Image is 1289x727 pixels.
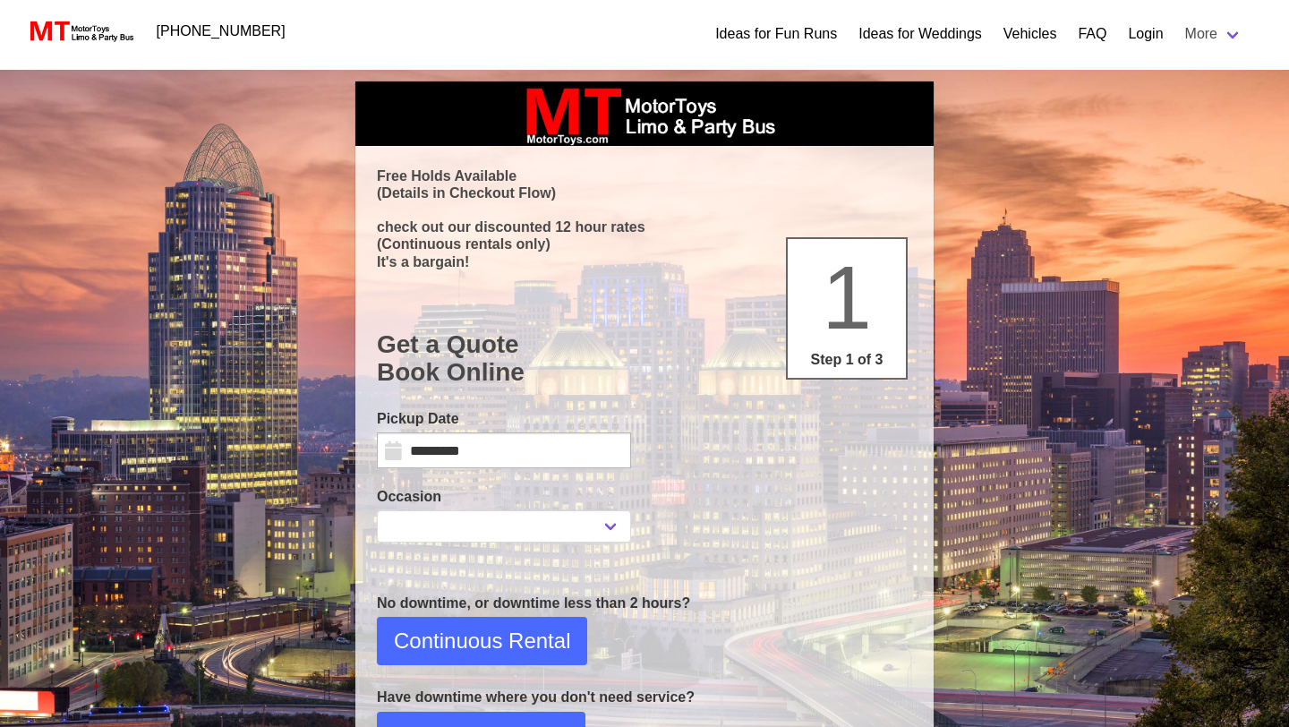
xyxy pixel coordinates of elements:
span: 1 [822,247,872,347]
button: Continuous Rental [377,617,587,665]
p: (Details in Checkout Flow) [377,184,912,201]
img: MotorToys Logo [25,19,135,44]
h1: Get a Quote Book Online [377,330,912,387]
img: box_logo_brand.jpeg [510,81,779,146]
p: Step 1 of 3 [795,349,899,371]
span: Continuous Rental [394,625,570,657]
p: check out our discounted 12 hour rates [377,218,912,235]
p: (Continuous rentals only) [377,235,912,252]
a: Login [1128,23,1163,45]
label: Pickup Date [377,408,631,430]
a: Vehicles [1003,23,1057,45]
p: No downtime, or downtime less than 2 hours? [377,593,912,614]
a: More [1174,16,1253,52]
label: Occasion [377,486,631,508]
a: Ideas for Weddings [858,23,982,45]
a: [PHONE_NUMBER] [146,13,296,49]
a: Ideas for Fun Runs [715,23,837,45]
a: FAQ [1078,23,1106,45]
p: It's a bargain! [377,253,912,270]
p: Have downtime where you don't need service? [377,687,912,708]
p: Free Holds Available [377,167,912,184]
